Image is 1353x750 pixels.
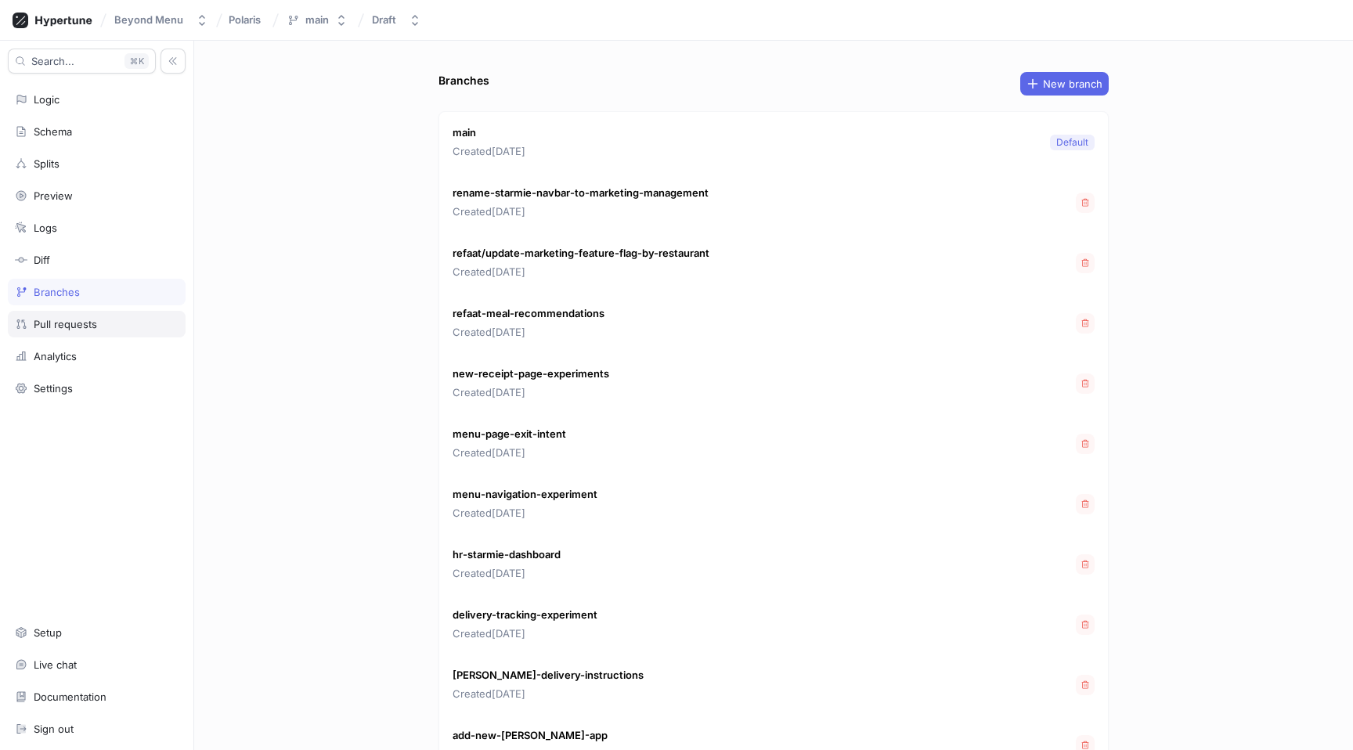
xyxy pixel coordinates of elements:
[34,254,50,266] div: Diff
[453,487,597,503] p: menu-navigation-experiment
[1043,79,1102,88] span: New branch
[34,691,106,703] div: Documentation
[34,626,62,639] div: Setup
[124,53,149,69] div: K
[34,382,73,395] div: Settings
[280,7,354,33] button: main
[453,306,604,322] p: refaat-meal-recommendations
[453,325,604,341] p: Created [DATE]
[8,683,186,710] a: Documentation
[453,626,597,642] p: Created [DATE]
[305,13,329,27] div: main
[34,318,97,330] div: Pull requests
[453,246,709,261] p: refaat/update-marketing-feature-flag-by-restaurant
[453,687,644,702] p: Created [DATE]
[453,506,597,521] p: Created [DATE]
[453,144,525,160] p: Created [DATE]
[453,427,566,442] p: menu-page-exit-intent
[34,222,57,234] div: Logs
[453,265,709,280] p: Created [DATE]
[34,658,77,671] div: Live chat
[34,125,72,138] div: Schema
[372,13,396,27] div: Draft
[34,286,80,298] div: Branches
[229,14,261,25] span: Polaris
[453,366,609,382] p: new-receipt-page-experiments
[366,7,428,33] button: Draft
[34,93,60,106] div: Logic
[1020,72,1109,96] button: New branch
[453,125,525,141] p: main
[114,13,183,27] div: Beyond Menu
[453,547,561,563] p: hr-starmie-dashboard
[453,566,561,582] p: Created [DATE]
[453,728,608,744] p: add-new-[PERSON_NAME]-app
[453,608,597,623] p: delivery-tracking-experiment
[453,445,566,461] p: Created [DATE]
[1056,135,1088,150] div: Default
[31,56,74,66] span: Search...
[34,189,73,202] div: Preview
[453,186,709,201] p: rename-starmie-navbar-to-marketing-management
[453,204,709,220] p: Created [DATE]
[453,668,644,683] p: [PERSON_NAME]-delivery-instructions
[8,49,156,74] button: Search...K
[438,72,489,88] div: Branches
[34,723,74,735] div: Sign out
[34,350,77,362] div: Analytics
[108,7,215,33] button: Beyond Menu
[453,385,609,401] p: Created [DATE]
[34,157,60,170] div: Splits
